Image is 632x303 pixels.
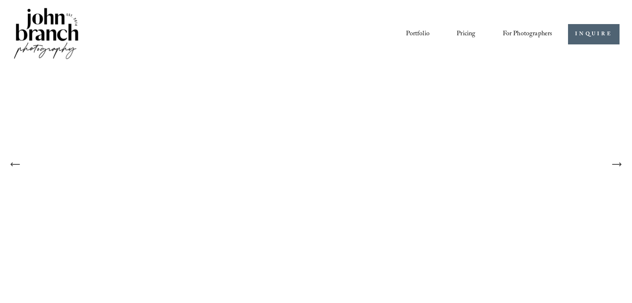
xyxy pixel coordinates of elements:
[12,6,80,62] img: John Branch IV Photography
[568,24,619,44] a: INQUIRE
[503,28,553,41] span: For Photographers
[607,155,626,173] button: Next Slide
[6,155,25,173] button: Previous Slide
[457,27,475,42] a: Pricing
[503,27,553,42] a: folder dropdown
[406,27,429,42] a: Portfolio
